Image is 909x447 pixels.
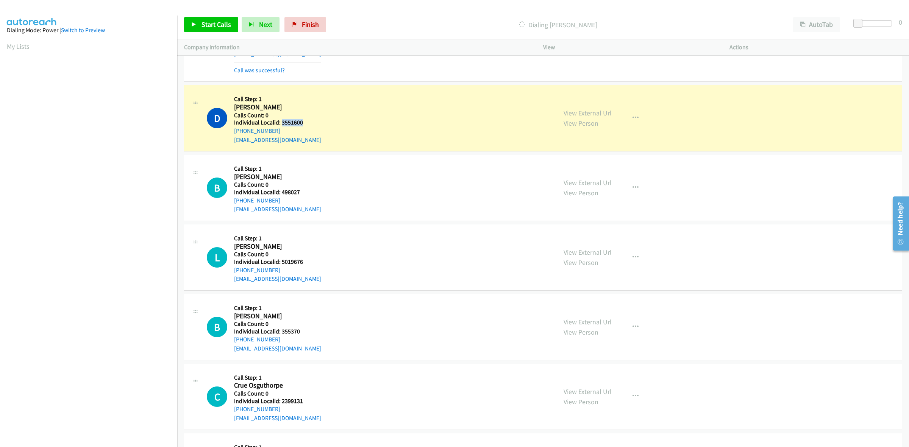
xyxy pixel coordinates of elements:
a: View Person [564,119,598,128]
h2: [PERSON_NAME] [234,173,313,181]
h5: Calls Count: 0 [234,320,321,328]
a: View External Url [564,248,612,257]
h5: Call Step: 1 [234,165,321,173]
a: [PHONE_NUMBER] [234,405,280,413]
p: Actions [729,43,902,52]
p: Company Information [184,43,529,52]
a: My Lists [7,42,30,51]
h5: Individual Localid: 3551600 [234,119,321,126]
a: [EMAIL_ADDRESS][DOMAIN_NAME] [234,345,321,352]
h2: Crue Osguthorpe [234,381,313,390]
a: View Person [564,397,598,406]
div: The call is yet to be attempted [207,317,227,337]
iframe: Resource Center [887,193,909,254]
h2: [PERSON_NAME] [234,242,313,251]
a: [PHONE_NUMBER] [234,197,280,204]
span: Finish [302,20,319,29]
div: 0 [899,17,902,27]
button: AutoTab [793,17,840,32]
div: The call is yet to be attempted [207,386,227,407]
a: [EMAIL_ADDRESS][DOMAIN_NAME] [234,136,321,143]
a: [EMAIL_ADDRESS][DOMAIN_NAME] [234,275,321,282]
a: View External Url [564,387,612,396]
h2: [PERSON_NAME] [234,103,313,112]
a: Start Calls [184,17,238,32]
h5: Call Step: 1 [234,95,321,103]
span: Next [259,20,272,29]
h1: C [207,386,227,407]
h5: Calls Count: 0 [234,251,321,258]
div: Dialing Mode: Power | [7,26,170,35]
h5: Calls Count: 0 [234,390,321,397]
h5: Individual Localid: 2399131 [234,397,321,405]
h1: D [207,108,227,128]
a: [PHONE_NUMBER] [234,336,280,343]
h5: Calls Count: 0 [234,112,321,119]
a: View Person [564,328,598,336]
a: Finish [284,17,326,32]
p: Dialing [PERSON_NAME] [336,20,779,30]
a: Switch to Preview [61,26,105,34]
a: View Person [564,188,598,197]
h1: B [207,178,227,198]
div: The call is yet to be attempted [207,178,227,198]
iframe: Dialpad [7,58,177,418]
h1: B [207,317,227,337]
a: [EMAIL_ADDRESS][DOMAIN_NAME] [234,414,321,422]
h5: Individual Localid: 498027 [234,188,321,196]
h5: Calls Count: 0 [234,181,321,188]
a: [PHONE_NUMBER] [234,127,280,134]
h5: Call Step: 1 [234,374,321,382]
h5: Individual Localid: 5019676 [234,258,321,266]
h5: Individual Localid: 355370 [234,328,321,335]
button: Next [242,17,280,32]
a: [EMAIL_ADDRESS][DOMAIN_NAME] [234,206,321,213]
h5: Call Step: 1 [234,304,321,312]
h5: Call Step: 1 [234,235,321,242]
h2: [PERSON_NAME] [234,312,313,321]
a: View External Url [564,318,612,326]
p: View [543,43,716,52]
a: View Person [564,258,598,267]
h1: L [207,247,227,268]
a: [PHONE_NUMBER] [234,266,280,274]
span: Start Calls [201,20,231,29]
a: View External Url [564,178,612,187]
a: Call was successful? [234,67,285,74]
a: View External Url [564,109,612,117]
